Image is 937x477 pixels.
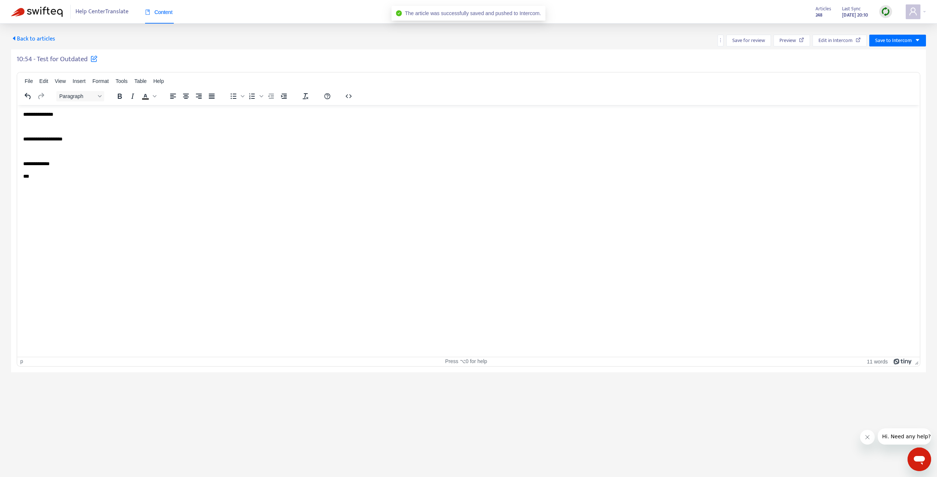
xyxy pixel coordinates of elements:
span: Table [134,78,147,84]
button: Block Paragraph [56,91,104,101]
button: Edit in Intercom [813,35,867,46]
span: Edit [39,78,48,84]
span: more [718,38,723,43]
button: Undo [22,91,34,101]
span: File [25,78,33,84]
div: Numbered list [246,91,264,101]
button: 11 words [867,358,888,365]
button: Help [321,91,334,101]
iframe: Message from company [878,428,931,445]
span: Help Center Translate [75,5,128,19]
button: Save for review [726,35,771,46]
span: Insert [73,78,85,84]
span: Paragraph [59,93,95,99]
button: Redo [35,91,47,101]
button: Align left [167,91,179,101]
button: Increase indent [278,91,290,101]
img: Swifteq [11,7,63,17]
button: Align right [193,91,205,101]
button: Justify [205,91,218,101]
span: Tools [116,78,128,84]
div: p [20,358,23,365]
span: check-circle [396,10,402,16]
span: Articles [816,5,831,13]
div: Text color Black [139,91,158,101]
iframe: Rich Text Area [17,105,920,357]
button: Save to Intercomcaret-down [869,35,926,46]
button: Decrease indent [265,91,277,101]
span: Save to Intercom [875,36,912,45]
span: Back to articles [11,34,55,44]
span: caret-down [915,38,920,43]
span: Preview [779,36,796,45]
span: Help [153,78,164,84]
iframe: Close message [860,430,875,445]
button: more [718,35,723,46]
span: Edit in Intercom [818,36,853,45]
button: Preview [774,35,810,46]
span: View [55,78,66,84]
button: Align center [180,91,192,101]
span: Format [92,78,109,84]
h5: 10:54 - Test for Outdated [17,55,98,64]
span: Content [145,9,173,15]
button: Italic [126,91,139,101]
span: user [909,7,917,16]
iframe: Button to launch messaging window [908,448,931,471]
img: sync.dc5367851b00ba804db3.png [881,7,890,16]
span: book [145,10,150,15]
span: The article was successfully saved and pushed to Intercom. [405,10,541,16]
span: Save for review [732,36,765,45]
div: Bullet list [227,91,246,101]
a: Powered by Tiny [894,358,912,364]
strong: [DATE] 20:10 [842,11,868,19]
strong: 248 [816,11,822,19]
span: Last Sync [842,5,861,13]
span: caret-left [11,35,17,41]
button: Bold [113,91,126,101]
div: Press the Up and Down arrow keys to resize the editor. [912,357,920,366]
div: Press ⌥0 for help [317,358,614,365]
button: Clear formatting [299,91,312,101]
